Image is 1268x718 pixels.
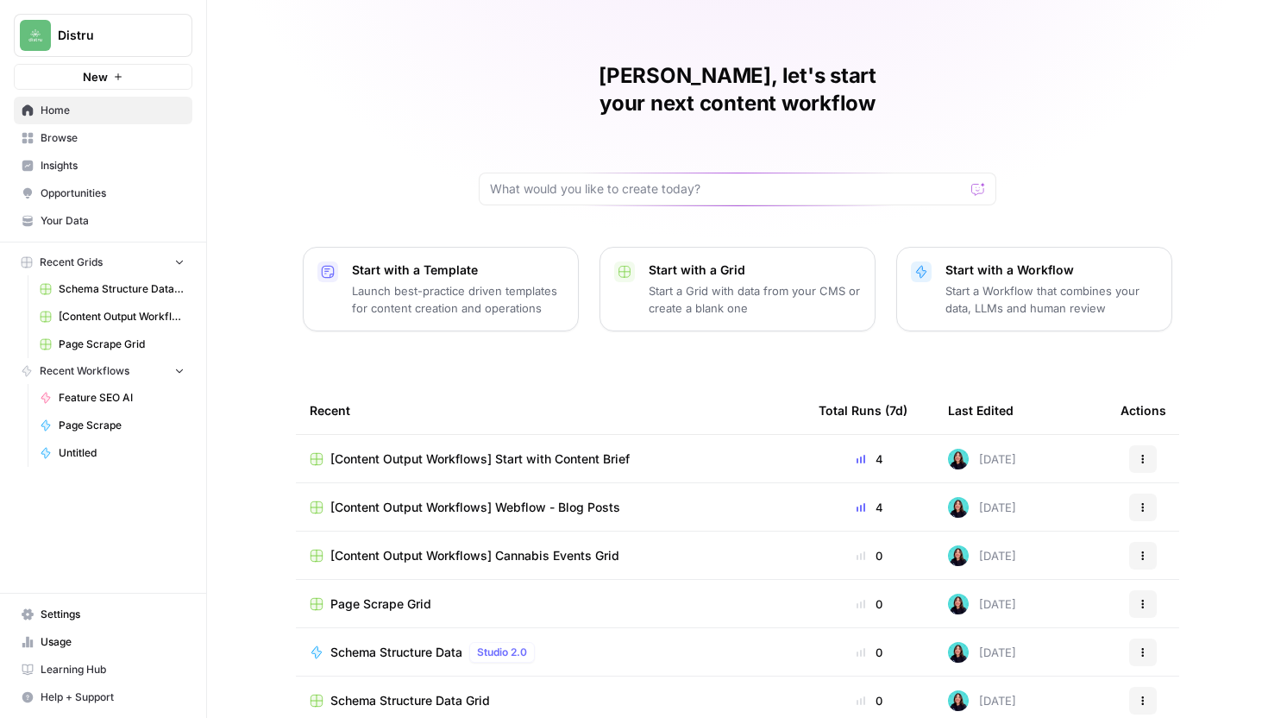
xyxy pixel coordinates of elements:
div: [DATE] [948,497,1016,518]
p: Start with a Grid [649,261,861,279]
a: Schema Structure DataStudio 2.0 [310,642,791,663]
a: [Content Output Workflows] Cannabis Events Grid [310,547,791,564]
a: Your Data [14,207,192,235]
div: [DATE] [948,642,1016,663]
span: Usage [41,634,185,650]
input: What would you like to create today? [490,180,964,198]
a: Feature SEO AI [32,384,192,412]
button: Recent Grids [14,249,192,275]
div: 0 [819,644,920,661]
span: [Content Output Workflows] Start with Content Brief [330,450,630,468]
button: New [14,64,192,90]
a: Learning Hub [14,656,192,683]
span: Studio 2.0 [477,645,527,660]
img: Distru Logo [20,20,51,51]
div: 0 [819,547,920,564]
span: [Content Output Workflows] Webflow - Blog Posts [330,499,620,516]
button: Start with a GridStart a Grid with data from your CMS or create a blank one [599,247,876,331]
h1: [PERSON_NAME], let's start your next content workflow [479,62,996,117]
a: Page Scrape [32,412,192,439]
div: 0 [819,595,920,613]
span: Schema Structure Data [330,644,462,661]
span: Browse [41,130,185,146]
div: [DATE] [948,594,1016,614]
a: Home [14,97,192,124]
a: Browse [14,124,192,152]
div: 4 [819,499,920,516]
a: Insights [14,152,192,179]
span: Help + Support [41,690,185,705]
a: [Content Output Workflows] Webflow - Blog Posts [310,499,791,516]
a: Page Scrape Grid [32,331,192,358]
img: jcrg0t4jfctcgxwtr4jha4uiqmre [948,690,969,711]
span: Settings [41,607,185,622]
div: 4 [819,450,920,468]
span: [Content Output Workflows] Start with Content Brief [59,309,185,324]
span: [Content Output Workflows] Cannabis Events Grid [330,547,619,564]
button: Help + Support [14,683,192,711]
a: Untitled [32,439,192,467]
span: Recent Workflows [40,363,129,379]
span: Schema Structure Data Grid [330,692,490,709]
span: Page Scrape [59,418,185,433]
p: Start with a Workflow [945,261,1158,279]
p: Start with a Template [352,261,564,279]
p: Launch best-practice driven templates for content creation and operations [352,282,564,317]
span: New [83,68,108,85]
span: Insights [41,158,185,173]
a: Usage [14,628,192,656]
span: Your Data [41,213,185,229]
a: [Content Output Workflows] Start with Content Brief [310,450,791,468]
img: jcrg0t4jfctcgxwtr4jha4uiqmre [948,642,969,663]
span: Learning Hub [41,662,185,677]
a: Schema Structure Data Grid [310,692,791,709]
span: Home [41,103,185,118]
p: Start a Workflow that combines your data, LLMs and human review [945,282,1158,317]
button: Recent Workflows [14,358,192,384]
span: Recent Grids [40,255,103,270]
div: [DATE] [948,449,1016,469]
span: Distru [58,27,162,44]
span: Untitled [59,445,185,461]
div: [DATE] [948,545,1016,566]
a: Schema Structure Data Grid [32,275,192,303]
img: jcrg0t4jfctcgxwtr4jha4uiqmre [948,545,969,566]
img: jcrg0t4jfctcgxwtr4jha4uiqmre [948,449,969,469]
button: Start with a TemplateLaunch best-practice driven templates for content creation and operations [303,247,579,331]
button: Start with a WorkflowStart a Workflow that combines your data, LLMs and human review [896,247,1172,331]
span: Feature SEO AI [59,390,185,406]
span: Schema Structure Data Grid [59,281,185,297]
div: [DATE] [948,690,1016,711]
button: Workspace: Distru [14,14,192,57]
p: Start a Grid with data from your CMS or create a blank one [649,282,861,317]
a: Opportunities [14,179,192,207]
span: Page Scrape Grid [59,337,185,352]
img: jcrg0t4jfctcgxwtr4jha4uiqmre [948,594,969,614]
span: Page Scrape Grid [330,595,431,613]
a: Page Scrape Grid [310,595,791,613]
a: [Content Output Workflows] Start with Content Brief [32,303,192,331]
img: jcrg0t4jfctcgxwtr4jha4uiqmre [948,497,969,518]
div: Total Runs (7d) [819,387,907,434]
div: Actions [1120,387,1166,434]
div: 0 [819,692,920,709]
a: Settings [14,601,192,628]
div: Recent [310,387,791,434]
span: Opportunities [41,186,185,201]
div: Last Edited [948,387,1014,434]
